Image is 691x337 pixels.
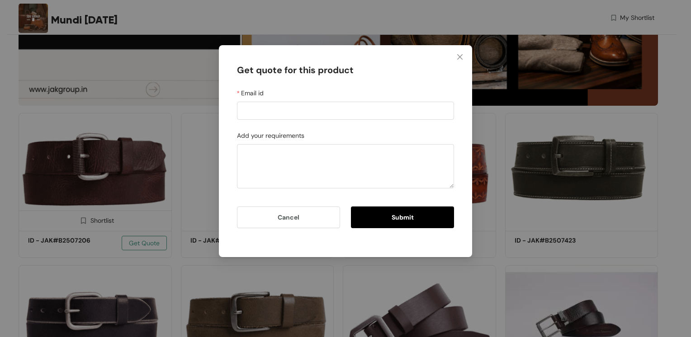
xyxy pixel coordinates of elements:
[392,212,414,222] span: Submit
[237,144,454,188] textarea: Add your requirements
[456,53,464,61] span: close
[448,45,472,70] button: Close
[237,88,264,98] label: Email id
[237,63,454,88] div: Get quote for this product
[237,131,304,140] label: Add your requirements
[351,206,454,228] button: Submit
[237,102,454,120] input: Email id
[237,206,340,228] button: Cancel
[278,212,299,222] span: Cancel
